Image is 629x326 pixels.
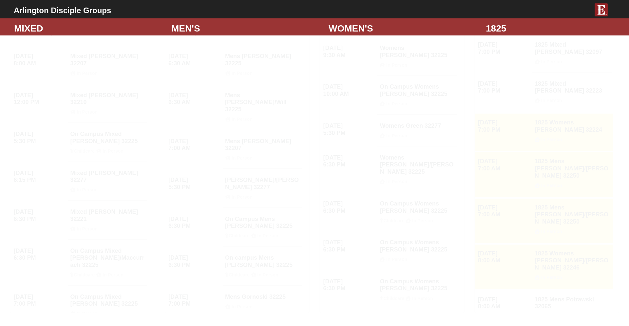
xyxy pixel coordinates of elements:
[535,80,609,103] h4: 1825 Mixed [PERSON_NAME] 32223
[14,92,66,106] h4: [DATE] 12:00 PM
[535,119,609,142] h4: 1825 Womens [PERSON_NAME] 32224
[383,296,404,301] strong: Childcare
[380,45,454,68] h4: Womens [PERSON_NAME] 32225
[70,53,145,76] h4: Mixed [PERSON_NAME] 32207
[168,138,220,152] h4: [DATE] 7:00 AM
[225,92,300,122] h4: Mens [PERSON_NAME]/Will 32225
[232,194,253,200] strong: In Person
[77,71,98,76] strong: In Person
[166,22,324,35] div: MEN'S
[103,272,124,277] strong: In Person
[168,254,220,269] h4: [DATE] 6:30 PM
[535,296,609,319] h4: 1825 Mens Potrawski 32065
[14,248,66,262] h4: [DATE] 6:30 PM
[595,3,608,16] img: E-icon-fireweed-White-TM.png
[77,226,98,231] strong: In Person
[323,83,375,98] h4: [DATE] 10:00 AM
[478,250,530,264] h4: [DATE] 8:00 AM
[412,296,433,301] strong: In Person
[541,59,562,64] strong: In Person
[14,293,66,308] h4: [DATE] 7:00 PM
[257,233,278,238] strong: In Person
[225,177,300,200] h4: [PERSON_NAME]/[PERSON_NAME] 32277
[70,170,145,193] h4: Mixed [PERSON_NAME] 32277
[168,177,220,191] h4: [DATE] 5:30 PM
[386,101,407,106] strong: In Person
[103,148,124,154] strong: In Person
[225,138,300,161] h4: Mens [PERSON_NAME] 32207
[380,83,454,106] h4: On Campus Womens [PERSON_NAME] 32225
[74,148,95,154] strong: Childcare
[70,131,145,154] h4: On Campus Mixed [PERSON_NAME] 32225
[535,204,609,234] h4: 1825 Mens [PERSON_NAME]/[PERSON_NAME] 32250
[541,137,562,142] strong: In Person
[14,6,111,15] b: Arlington Disciple Groups
[478,119,530,133] h4: [DATE] 7:00 PM
[77,311,98,316] strong: In Person
[386,257,407,262] strong: In Person
[541,229,562,234] strong: In Person
[412,218,433,223] strong: In Person
[14,131,66,145] h4: [DATE] 5:30 PM
[535,250,609,280] h4: 1825 Womens [PERSON_NAME]/[PERSON_NAME] 32246
[70,92,145,115] h4: Mixed [PERSON_NAME] 32210
[323,45,375,59] h4: [DATE] 9:30 AM
[232,71,253,76] strong: In Person
[323,239,375,253] h4: [DATE] 6:30 PM
[9,22,166,35] div: MIXED
[77,187,98,192] strong: In Person
[323,154,375,168] h4: [DATE] 6:30 PM
[74,272,95,277] strong: Childcare
[386,62,407,68] strong: In Person
[541,98,562,103] strong: In Person
[380,200,454,223] h4: On Campus Womens [PERSON_NAME] 32225
[380,239,454,262] h4: On Campus Womens [PERSON_NAME] 32225
[535,41,609,64] h4: 1825 Mixed [PERSON_NAME] 32097
[168,216,220,230] h4: [DATE] 6:30 PM
[225,254,300,277] h4: On campus Mens [PERSON_NAME] 32225
[168,293,220,308] h4: [DATE] 7:00 PM
[257,272,278,277] strong: In Person
[225,293,300,310] h4: Mens Gornoski 32225
[70,208,145,231] h4: Mixed [PERSON_NAME] 32221
[14,170,66,184] h4: [DATE] 6:15 PM
[323,122,375,137] h4: [DATE] 5:30 PM
[478,296,530,310] h4: [DATE] 8:00 AM
[14,53,66,67] h4: [DATE] 8:00 AM
[232,117,253,122] strong: In Person
[225,53,300,76] h4: Mens [PERSON_NAME] 32225
[541,183,562,188] strong: In Person
[323,278,375,292] h4: [DATE] 6:30 PM
[225,216,300,239] h4: On Campus Mens [PERSON_NAME] 32225
[70,293,145,316] h4: On Campus Mixed [PERSON_NAME] 32225
[229,272,250,277] strong: Childcare
[77,109,98,115] strong: In Person
[386,133,407,138] strong: In Person
[380,154,454,185] h4: Womens [PERSON_NAME]/[PERSON_NAME] 32225
[229,233,250,238] strong: Childcare
[478,204,530,218] h4: [DATE] 7:00 AM
[324,22,481,35] div: WOMEN'S
[478,158,530,172] h4: [DATE] 7:00 AM
[70,248,145,278] h4: On Campus Mixed [PERSON_NAME]/Maccurrach 32225
[535,158,609,188] h4: 1825 Mens [PERSON_NAME]/[PERSON_NAME] 32250
[541,275,562,280] strong: In Person
[232,155,253,161] strong: In Person
[386,179,407,184] strong: In Person
[168,53,220,67] h4: [DATE] 6:30 AM
[232,304,253,309] strong: In Person
[14,208,66,223] h4: [DATE] 6:30 PM
[380,122,454,139] h4: Womens Green 32277
[478,80,530,95] h4: [DATE] 7:00 PM
[383,218,404,223] strong: Childcare
[478,41,530,55] h4: [DATE] 7:00 PM
[380,278,454,301] h4: On Campus Womens [PERSON_NAME] 32225
[168,92,220,106] h4: [DATE] 6:30 AM
[323,200,375,214] h4: [DATE] 6:30 PM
